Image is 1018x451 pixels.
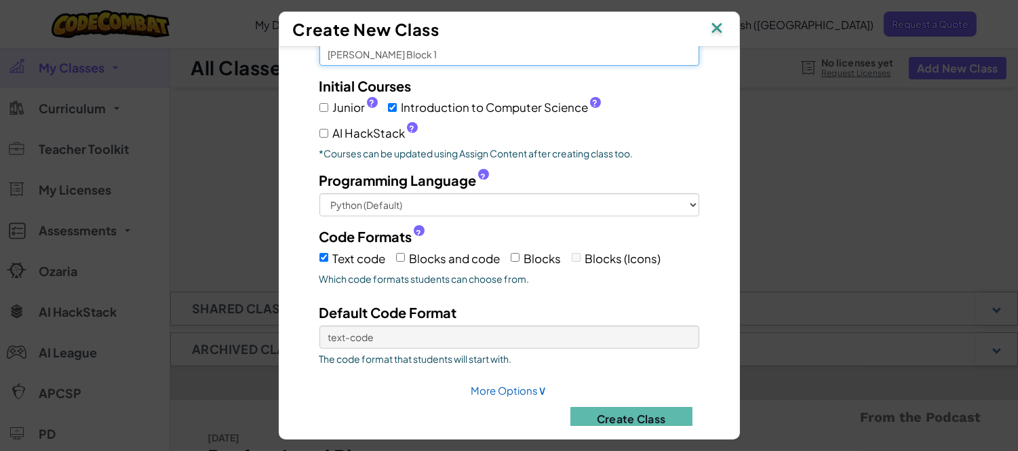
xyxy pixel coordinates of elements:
span: The code format that students will start with. [319,352,699,366]
span: Blocks (Icons) [585,251,661,266]
label: Initial Courses [319,76,412,96]
input: Introduction to Computer Science? [388,103,397,112]
span: Blocks [524,251,562,266]
span: ? [369,98,374,109]
span: ? [409,123,414,134]
span: Default Code Format [319,304,457,321]
span: Text code [333,251,386,266]
p: *Courses can be updated using Assign Content after creating class too. [319,146,699,160]
span: ? [592,98,598,109]
button: Create Class [570,407,692,431]
input: Blocks and code [396,253,405,262]
input: Junior? [319,103,328,112]
span: Blocks and code [410,251,501,266]
input: AI HackStack? [319,129,328,138]
span: Junior [333,98,378,117]
input: Blocks (Icons) [572,253,581,262]
span: ? [480,172,486,182]
span: AI HackStack [333,123,418,143]
span: Code Formats [319,227,412,246]
a: More Options [471,384,547,397]
span: ? [416,228,421,239]
span: Programming Language [319,170,477,190]
span: Which code formats students can choose from. [319,272,699,286]
input: Text code [319,253,328,262]
span: Create New Class [293,19,439,39]
span: Introduction to Computer Science [402,98,601,117]
input: Blocks [511,253,520,262]
img: IconClose.svg [708,19,726,39]
span: ∨ [539,382,547,397]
